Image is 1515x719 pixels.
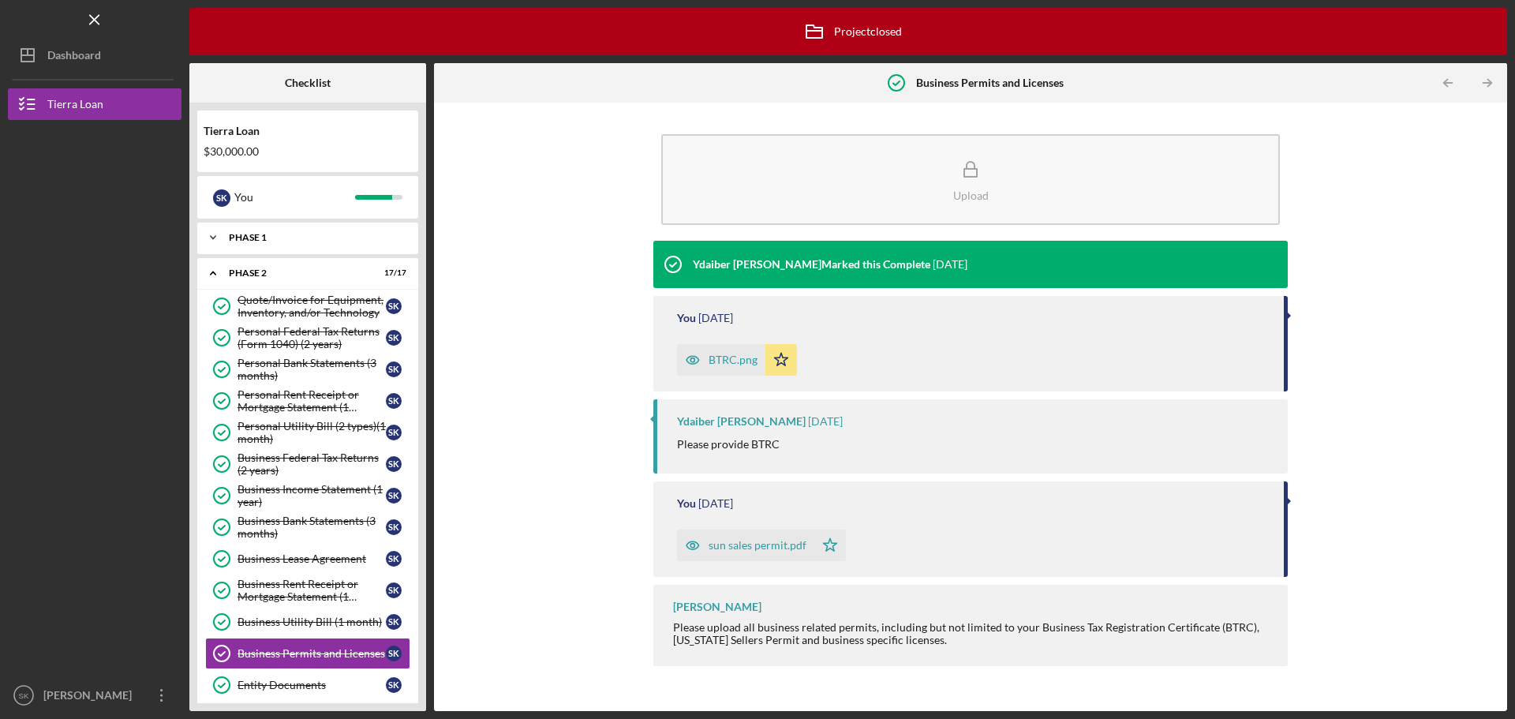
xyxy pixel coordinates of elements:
a: Business Lease AgreementSK [205,543,410,575]
div: You [234,184,355,211]
div: Business Rent Receipt or Mortgage Statement (1 month) [238,578,386,603]
div: S K [386,393,402,409]
div: Upload [953,189,989,201]
text: SK [19,691,29,700]
div: $30,000.00 [204,145,412,158]
div: S K [386,551,402,567]
div: Tierra Loan [47,88,103,124]
div: 17 / 17 [378,268,406,278]
div: Phase 2 [229,268,367,278]
div: Business Utility Bill (1 month) [238,616,386,628]
div: You [677,497,696,510]
div: Please upload all business related permits, including but not limited to your Business Tax Regist... [673,621,1272,646]
div: S K [213,189,230,207]
a: Quote/Invoice for Equipment, Inventory, and/or TechnologySK [205,290,410,322]
div: [PERSON_NAME] [39,680,142,715]
div: S K [386,614,402,630]
div: S K [386,582,402,598]
a: Personal Bank Statements (3 months)SK [205,354,410,385]
div: S K [386,488,402,504]
a: Entity DocumentsSK [205,669,410,701]
a: Business Income Statement (1 year)SK [205,480,410,511]
a: Personal Federal Tax Returns (Form 1040) (2 years)SK [205,322,410,354]
a: Personal Rent Receipt or Mortgage Statement (1 month)SK [205,385,410,417]
div: Project closed [795,12,902,51]
div: Tierra Loan [204,125,412,137]
div: Business Bank Statements (3 months) [238,515,386,540]
div: Business Lease Agreement [238,552,386,565]
div: Personal Rent Receipt or Mortgage Statement (1 month) [238,388,386,414]
div: [PERSON_NAME] [673,601,761,613]
b: Business Permits and Licenses [916,77,1064,89]
div: BTRC.png [709,354,757,366]
div: S K [386,298,402,314]
button: sun sales permit.pdf [677,530,846,561]
a: Personal Utility Bill (2 types)(1 month)SK [205,417,410,448]
div: Business Permits and Licenses [238,647,386,660]
time: 2024-11-13 05:00 [698,497,733,510]
div: You [677,312,696,324]
a: Business Utility Bill (1 month)SK [205,606,410,638]
div: S K [386,330,402,346]
div: Ydaiber [PERSON_NAME] Marked this Complete [693,258,930,271]
div: Personal Bank Statements (3 months) [238,357,386,382]
div: Dashboard [47,39,101,75]
button: Tierra Loan [8,88,181,120]
div: Business Federal Tax Returns (2 years) [238,451,386,477]
a: Business Permits and LicensesSK [205,638,410,669]
div: Phase 1 [229,233,398,242]
a: Business Rent Receipt or Mortgage Statement (1 month)SK [205,575,410,606]
button: BTRC.png [677,344,797,376]
div: sun sales permit.pdf [709,539,806,552]
time: 2024-11-14 20:36 [933,258,967,271]
div: S K [386,456,402,472]
div: Quote/Invoice for Equipment, Inventory, and/or Technology [238,294,386,319]
div: Entity Documents [238,679,386,691]
time: 2024-11-14 20:22 [808,415,843,428]
div: S K [386,677,402,693]
button: SK[PERSON_NAME] [8,680,181,711]
time: 2024-11-14 20:36 [698,312,733,324]
a: Business Bank Statements (3 months)SK [205,511,410,543]
div: S K [386,646,402,661]
div: Ydaiber [PERSON_NAME] [677,415,806,428]
a: Business Federal Tax Returns (2 years)SK [205,448,410,480]
div: Personal Federal Tax Returns (Form 1040) (2 years) [238,325,386,350]
div: Business Income Statement (1 year) [238,483,386,508]
div: S K [386,425,402,440]
div: S K [386,361,402,377]
button: Upload [661,134,1280,225]
div: S K [386,519,402,535]
p: Please provide BTRC [677,436,780,453]
button: Dashboard [8,39,181,71]
div: Personal Utility Bill (2 types)(1 month) [238,420,386,445]
b: Checklist [285,77,331,89]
